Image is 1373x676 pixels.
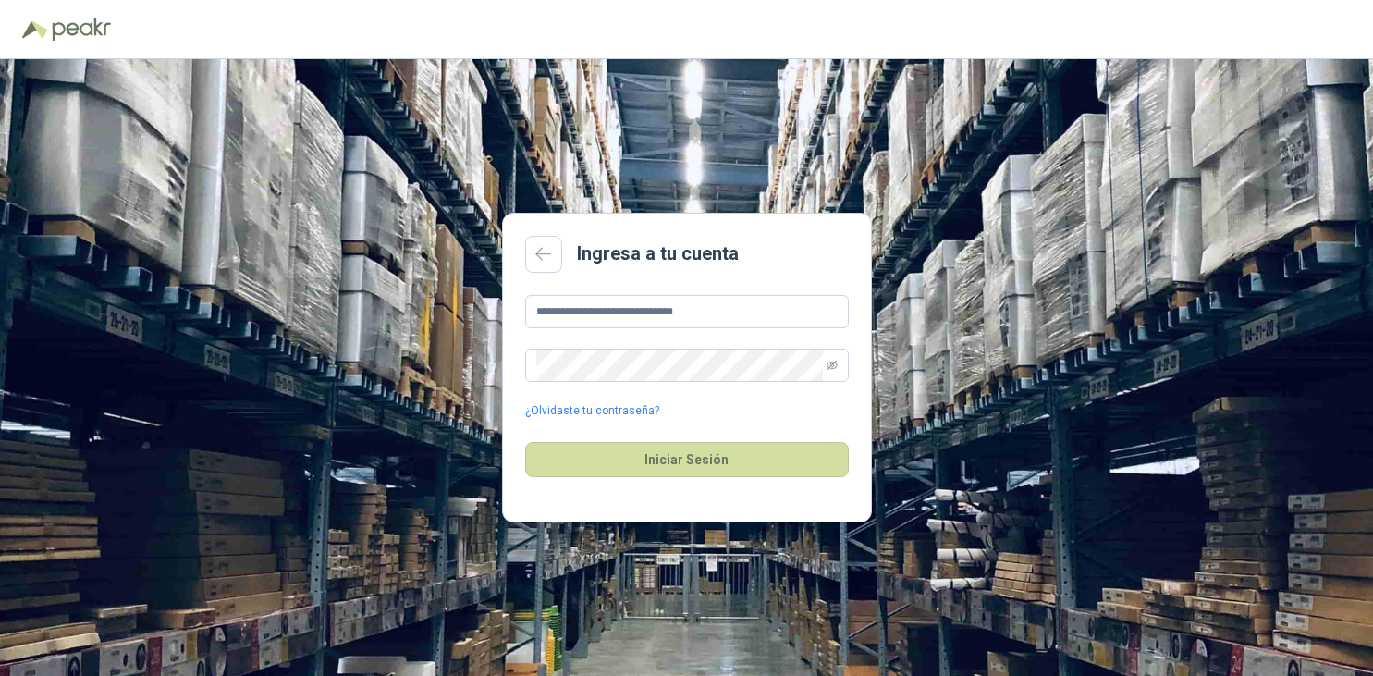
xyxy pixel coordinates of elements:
span: eye-invisible [827,360,838,371]
button: Iniciar Sesión [525,442,849,477]
h2: Ingresa a tu cuenta [577,240,739,268]
img: Logo [22,20,48,39]
a: ¿Olvidaste tu contraseña? [525,402,659,420]
img: Peakr [52,18,111,41]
